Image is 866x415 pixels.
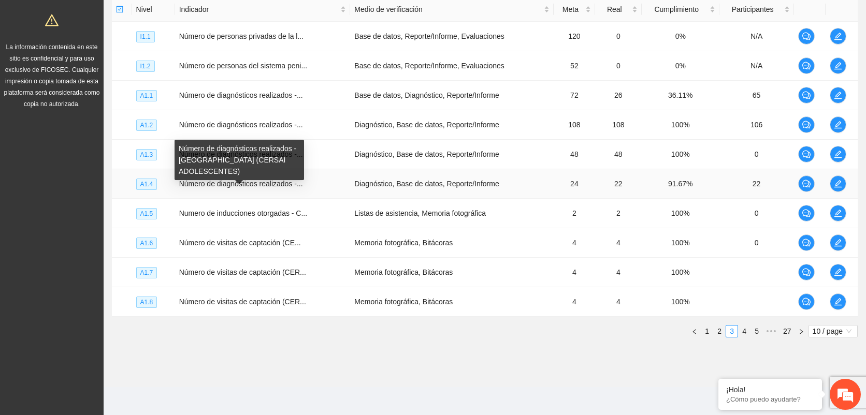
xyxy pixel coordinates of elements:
[798,329,804,335] span: right
[599,4,630,15] span: Real
[830,121,846,129] span: edit
[175,140,304,180] div: Número de diagnósticos realizados - [GEOGRAPHIC_DATA] (CERSAI ADOLESCENTES)
[179,209,307,217] span: Numero de inducciones otorgadas - C...
[813,325,854,337] span: 10 / page
[830,209,846,217] span: edit
[179,121,303,129] span: Número de diagnósticos realizados -...
[798,293,815,310] button: comment
[798,57,815,74] button: comment
[554,140,595,169] td: 48
[595,110,642,140] td: 108
[719,228,794,258] td: 0
[179,268,306,276] span: Número de visitas de captación (CER...
[350,258,554,287] td: Memoria fotográfica, Bitácoras
[179,91,303,99] span: Número de diagnósticos realizados -...
[136,267,157,278] span: A1.7
[691,329,698,335] span: left
[350,287,554,317] td: Memoria fotográfica, Bitácoras
[642,81,719,110] td: 36.11%
[170,5,195,30] div: Minimizar ventana de chat en vivo
[136,238,157,249] span: A1.6
[642,110,719,140] td: 100%
[726,386,814,394] div: ¡Hola!
[136,297,157,308] span: A1.8
[179,62,307,70] span: Número de personas del sistema peni...
[701,325,713,337] a: 1
[595,51,642,81] td: 0
[751,325,762,337] a: 5
[595,287,642,317] td: 4
[136,120,157,131] span: A1.2
[554,22,595,51] td: 120
[713,325,726,337] li: 2
[750,325,763,337] li: 5
[830,293,846,310] button: edit
[795,325,807,337] li: Next Page
[739,325,750,337] a: 4
[595,140,642,169] td: 48
[642,258,719,287] td: 100%
[714,325,725,337] a: 2
[780,325,795,337] a: 27
[798,87,815,103] button: comment
[642,199,719,228] td: 100%
[179,239,301,247] span: Número de visitas de captación (CE...
[136,31,155,42] span: I1.1
[595,258,642,287] td: 4
[595,169,642,199] td: 22
[554,169,595,199] td: 24
[179,32,304,40] span: Número de personas privadas de la l...
[830,268,846,276] span: edit
[350,140,554,169] td: Diagnóstico, Base de datos, Reporte/Informe
[780,325,795,337] li: 27
[719,110,794,140] td: 106
[830,239,846,247] span: edit
[642,228,719,258] td: 100%
[719,169,794,199] td: 22
[642,22,719,51] td: 0%
[830,150,846,158] span: edit
[830,175,846,192] button: edit
[354,4,542,15] span: Medio de verificación
[724,4,782,15] span: Participantes
[595,81,642,110] td: 26
[554,110,595,140] td: 108
[554,287,595,317] td: 4
[701,325,713,337] li: 1
[719,140,794,169] td: 0
[830,146,846,162] button: edit
[830,91,846,99] span: edit
[830,57,846,74] button: edit
[179,298,306,306] span: Número de visitas de captación (CER...
[798,175,815,192] button: comment
[136,208,157,219] span: A1.5
[595,199,642,228] td: 2
[798,264,815,280] button: comment
[726,325,738,337] a: 3
[809,325,858,337] div: Page Size
[350,22,554,51] td: Base de datos, Reporte/Informe, Evaluaciones
[350,169,554,199] td: Diagnóstico, Base de datos, Reporte/Informe
[4,43,100,108] span: La información contenida en este sitio es confidencial y para uso exclusivo de FICOSEC. Cualquier...
[642,169,719,199] td: 91.67%
[726,325,738,337] li: 3
[830,62,846,70] span: edit
[5,283,197,319] textarea: Escriba su mensaje y pulse “Intro”
[688,325,701,337] li: Previous Page
[136,149,157,160] span: A1.3
[738,325,750,337] li: 4
[54,53,174,66] div: Chatee con nosotros ahora
[350,110,554,140] td: Diagnóstico, Base de datos, Reporte/Informe
[719,199,794,228] td: 0
[60,138,143,243] span: Estamos en línea.
[830,116,846,133] button: edit
[798,116,815,133] button: comment
[642,140,719,169] td: 100%
[350,81,554,110] td: Base de datos, Diagnóstico, Reporte/Informe
[830,264,846,280] button: edit
[795,325,807,337] button: right
[830,234,846,251] button: edit
[830,298,846,306] span: edit
[350,199,554,228] td: Listas de asistencia, Memoria fotográfica
[830,87,846,103] button: edit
